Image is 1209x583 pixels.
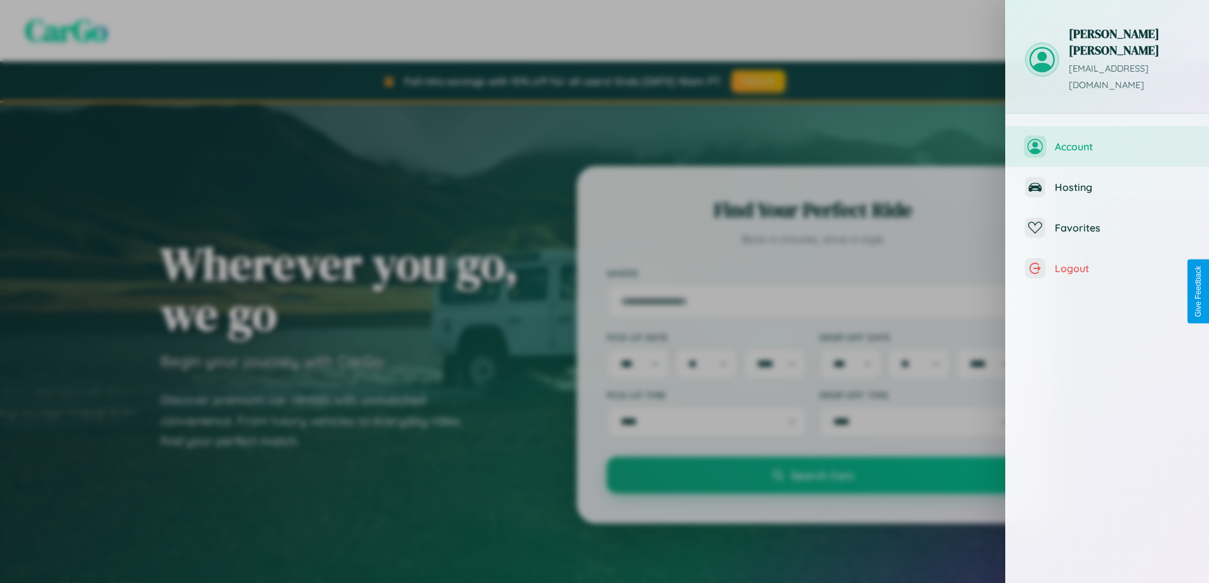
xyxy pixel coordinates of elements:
[1055,181,1190,193] span: Hosting
[1006,207,1209,248] button: Favorites
[1006,248,1209,289] button: Logout
[1069,61,1190,94] p: [EMAIL_ADDRESS][DOMAIN_NAME]
[1069,25,1190,58] h3: [PERSON_NAME] [PERSON_NAME]
[1055,262,1190,275] span: Logout
[1006,167,1209,207] button: Hosting
[1006,126,1209,167] button: Account
[1055,221,1190,234] span: Favorites
[1055,140,1190,153] span: Account
[1194,266,1203,317] div: Give Feedback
